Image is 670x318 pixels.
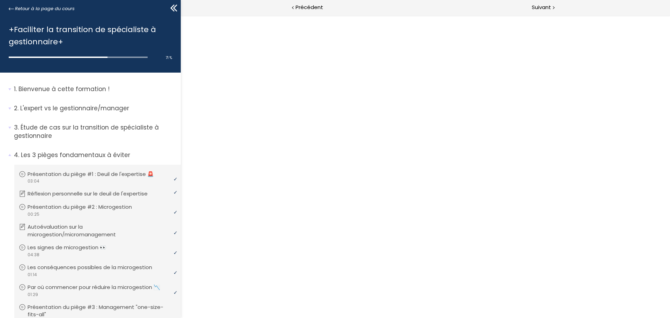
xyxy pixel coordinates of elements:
p: Réflexion personnelle sur le deuil de l'expertise [28,190,158,198]
p: Par où commencer pour réduire la microgestion 📉 [28,283,171,291]
p: Autoévaluation sur la microgestion/micromanagement [28,223,174,238]
span: 3. [14,123,19,132]
span: Suivant [532,3,551,12]
iframe: chat widget [3,303,75,318]
p: Bienvenue à cette formation ! [14,85,176,94]
span: 4. [14,151,19,160]
p: Étude de cas sur la transition de spécialiste à gestionnaire [14,123,176,140]
p: Présentation du piège #1 : Deuil de l'expertise 🚨 [28,170,164,178]
span: 03:04 [27,178,39,184]
span: 1. [14,85,17,94]
span: 04:38 [27,252,39,258]
span: Retour à la page du cours [15,5,75,13]
p: Les 3 pièges fondamentaux à éviter [14,151,176,160]
p: Les conséquences possibles de la microgestion [28,264,163,271]
p: L'expert vs le gestionnaire/manager [14,104,176,113]
p: Les signes de microgestion 👀 [28,244,117,251]
p: Présentation du piège #2 : Microgestion [28,203,142,211]
span: 00:25 [27,211,39,217]
span: Précédent [296,3,323,12]
span: 71 % [166,55,172,60]
h1: +Faciliter la transition de spécialiste à gestionnaire+ [9,23,169,48]
span: 01:29 [27,291,38,298]
span: 01:14 [27,272,37,278]
span: 2. [14,104,18,113]
a: Retour à la page du cours [9,5,75,13]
